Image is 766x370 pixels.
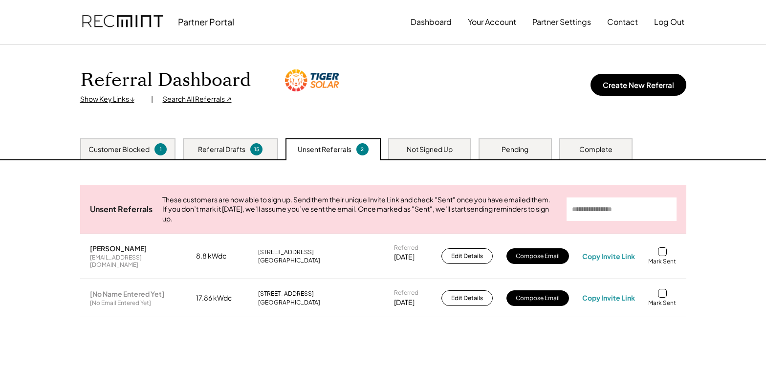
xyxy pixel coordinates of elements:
[90,204,153,215] div: Unsent Referrals
[394,252,415,262] div: [DATE]
[258,257,320,264] div: [GEOGRAPHIC_DATA]
[285,69,339,91] img: tiger-solar.png
[90,244,147,253] div: [PERSON_NAME]
[90,289,164,298] div: [No Name Entered Yet]
[394,298,415,307] div: [DATE]
[506,290,569,306] button: Compose Email
[80,69,251,92] h1: Referral Dashboard
[80,94,141,104] div: Show Key Links ↓
[258,290,314,298] div: [STREET_ADDRESS]
[532,12,591,32] button: Partner Settings
[82,5,163,39] img: recmint-logotype%403x.png
[258,299,320,306] div: [GEOGRAPHIC_DATA]
[252,146,261,153] div: 15
[394,289,418,297] div: Referred
[90,254,183,269] div: [EMAIL_ADDRESS][DOMAIN_NAME]
[502,145,528,154] div: Pending
[298,145,351,154] div: Unsent Referrals
[441,248,493,264] button: Edit Details
[156,146,165,153] div: 1
[196,251,245,261] div: 8.8 kWdc
[607,12,638,32] button: Contact
[648,258,676,265] div: Mark Sent
[591,74,686,96] button: Create New Referral
[579,145,613,154] div: Complete
[151,94,153,104] div: |
[198,145,245,154] div: Referral Drafts
[407,145,453,154] div: Not Signed Up
[162,195,557,224] div: These customers are now able to sign up. Send them their unique Invite Link and check "Sent" once...
[163,94,232,104] div: Search All Referrals ↗
[506,248,569,264] button: Compose Email
[411,12,452,32] button: Dashboard
[196,293,245,303] div: 17.86 kWdc
[88,145,150,154] div: Customer Blocked
[90,299,151,307] div: [No Email Entered Yet]
[582,252,635,261] div: Copy Invite Link
[258,248,314,256] div: [STREET_ADDRESS]
[582,293,635,302] div: Copy Invite Link
[394,244,418,252] div: Referred
[654,12,684,32] button: Log Out
[358,146,367,153] div: 2
[178,16,234,27] div: Partner Portal
[648,299,676,307] div: Mark Sent
[441,290,493,306] button: Edit Details
[468,12,516,32] button: Your Account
